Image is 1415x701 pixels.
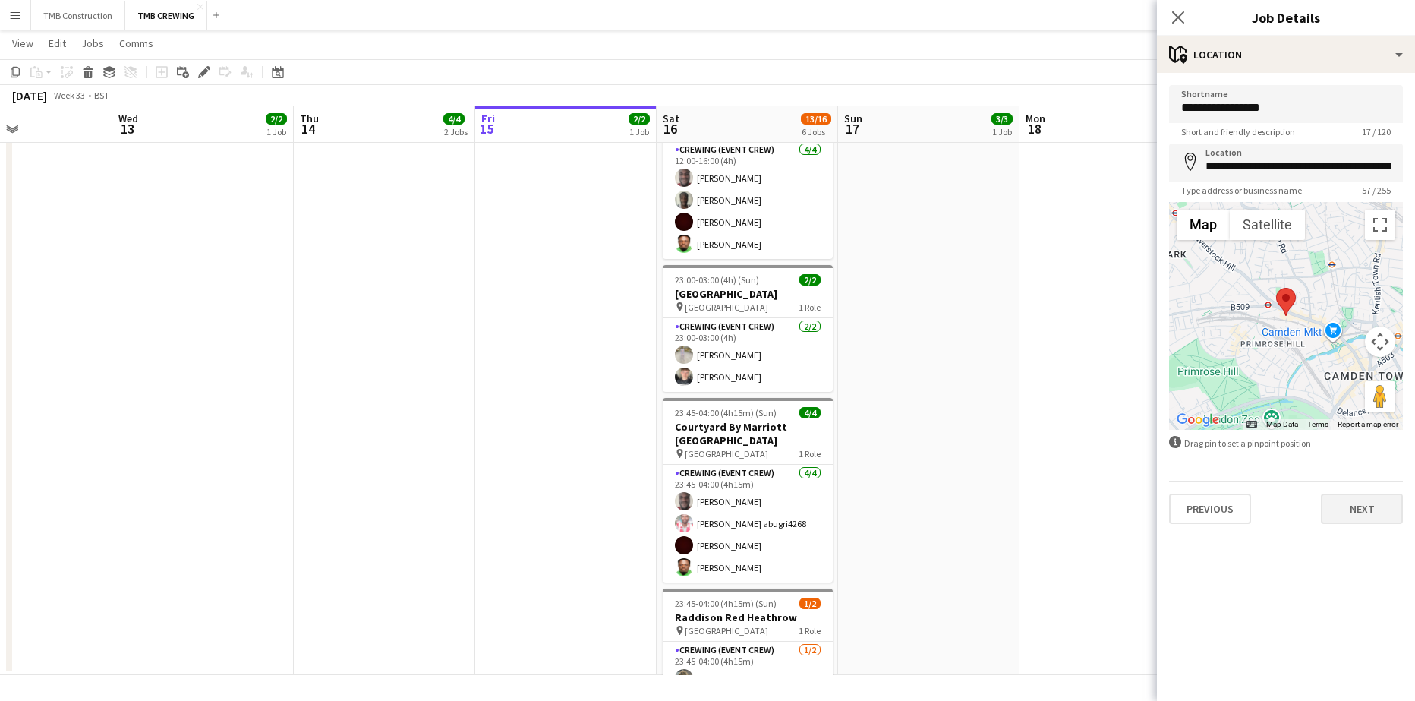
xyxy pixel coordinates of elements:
span: Type address or business name [1169,185,1314,196]
a: Edit [43,33,72,53]
span: [GEOGRAPHIC_DATA] [685,448,768,459]
app-card-role: Crewing (Event Crew)4/412:00-16:00 (4h)[PERSON_NAME][PERSON_NAME][PERSON_NAME][PERSON_NAME] [663,141,833,259]
button: Map Data [1266,419,1298,430]
a: Jobs [75,33,110,53]
span: 4/4 [799,407,821,418]
span: 13/16 [801,113,831,125]
span: Thu [300,112,319,125]
span: 23:45-04:00 (4h15m) (Sun) [675,407,777,418]
a: View [6,33,39,53]
span: Mon [1026,112,1045,125]
button: Keyboard shortcuts [1246,419,1257,430]
div: [DATE] [12,88,47,103]
span: View [12,36,33,50]
div: BST [94,90,109,101]
div: 1 Job [992,126,1012,137]
button: Next [1321,494,1403,524]
span: 16 [660,120,679,137]
button: Toggle fullscreen view [1365,210,1395,240]
button: TMB CREWING [125,1,207,30]
div: 2 Jobs [444,126,468,137]
h3: Job Details [1157,8,1415,27]
button: Show satellite imagery [1230,210,1305,240]
button: Previous [1169,494,1251,524]
span: 18 [1023,120,1045,137]
span: [GEOGRAPHIC_DATA] [685,625,768,636]
span: Week 33 [50,90,88,101]
span: 17 / 120 [1350,126,1403,137]
span: Comms [119,36,153,50]
span: 2/2 [799,274,821,286]
span: 57 / 255 [1350,185,1403,196]
span: Edit [49,36,66,50]
button: Show street map [1177,210,1230,240]
span: 13 [116,120,138,137]
span: 14 [298,120,319,137]
div: 6 Jobs [802,126,830,137]
div: Drag pin to set a pinpoint position [1169,436,1403,450]
span: 15 [479,120,495,137]
span: 4/4 [443,113,465,125]
span: Wed [118,112,138,125]
span: Sat [663,112,679,125]
app-job-card: 23:00-03:00 (4h) (Sun)2/2[GEOGRAPHIC_DATA] [GEOGRAPHIC_DATA]1 RoleCrewing (Event Crew)2/223:00-03... [663,265,833,392]
span: 2/2 [266,113,287,125]
h3: Raddison Red Heathrow [663,611,833,624]
span: 1 Role [799,302,821,313]
span: Fri [481,112,495,125]
button: TMB Construction [31,1,125,30]
span: 3/3 [991,113,1013,125]
span: 23:00-03:00 (4h) (Sun) [675,274,759,286]
a: Report a map error [1338,420,1398,428]
span: 23:45-04:00 (4h15m) (Sun) [675,598,777,609]
a: Open this area in Google Maps (opens a new window) [1173,410,1223,430]
div: Location [1157,36,1415,73]
span: 1/2 [799,598,821,609]
h3: [GEOGRAPHIC_DATA] [663,287,833,301]
span: 1 Role [799,625,821,636]
span: [GEOGRAPHIC_DATA] [685,302,768,313]
span: 17 [842,120,862,137]
span: Jobs [81,36,104,50]
a: Terms [1307,420,1328,428]
button: Drag Pegman onto the map to open Street View [1365,381,1395,412]
div: 1 Job [266,126,286,137]
h3: Courtyard By Marriott [GEOGRAPHIC_DATA] [663,420,833,447]
span: 1 Role [799,448,821,459]
div: 1 Job [629,126,649,137]
span: 2/2 [629,113,650,125]
span: Short and friendly description [1169,126,1307,137]
app-job-card: 12:00-16:00 (4h)4/4Courtyard By Marriott [GEOGRAPHIC_DATA] [GEOGRAPHIC_DATA]1 RoleCrewing (Event ... [663,74,833,259]
span: Sun [844,112,862,125]
img: Google [1173,410,1223,430]
app-job-card: 23:45-04:00 (4h15m) (Sun)4/4Courtyard By Marriott [GEOGRAPHIC_DATA] [GEOGRAPHIC_DATA]1 RoleCrewin... [663,398,833,583]
app-card-role: Crewing (Event Crew)4/423:45-04:00 (4h15m)[PERSON_NAME][PERSON_NAME] abugri4268[PERSON_NAME][PERS... [663,465,833,583]
button: Map camera controls [1365,327,1395,357]
a: Comms [113,33,159,53]
app-card-role: Crewing (Event Crew)2/223:00-03:00 (4h)[PERSON_NAME][PERSON_NAME] [663,318,833,392]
